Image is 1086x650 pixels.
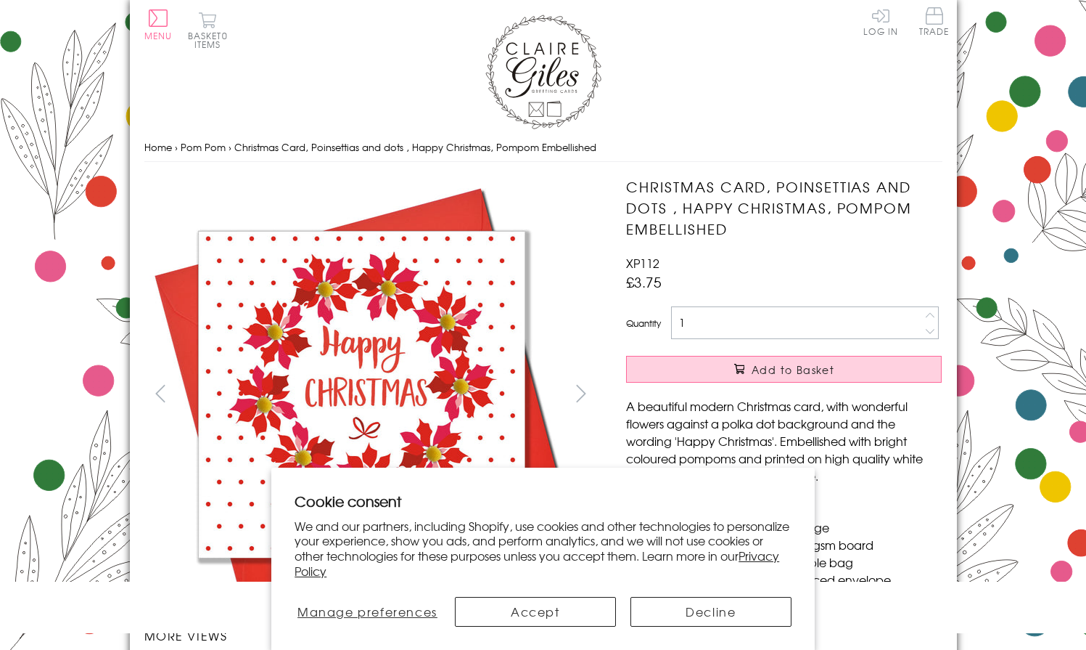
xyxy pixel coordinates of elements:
[630,597,791,627] button: Decline
[752,362,834,377] span: Add to Basket
[144,140,172,154] a: Home
[485,15,601,129] img: Claire Giles Greetings Cards
[181,140,226,154] a: Pom Pom
[919,7,950,38] a: Trade
[295,491,791,511] h2: Cookie consent
[919,7,950,36] span: Trade
[234,140,596,154] span: Christmas Card, Poinsettias and dots , Happy Christmas, Pompom Embellished
[144,29,173,42] span: Menu
[144,9,173,40] button: Menu
[626,397,942,484] p: A beautiful modern Christmas card, with wonderful flowers against a polka dot background and the ...
[144,176,579,612] img: Christmas Card, Poinsettias and dots , Happy Christmas, Pompom Embellished
[188,12,228,49] button: Basket0 items
[194,29,228,51] span: 0 items
[626,317,661,330] label: Quantity
[175,140,178,154] span: ›
[295,547,779,580] a: Privacy Policy
[295,597,440,627] button: Manage preferences
[144,377,177,410] button: prev
[626,272,662,292] span: £3.75
[144,627,598,644] h3: More views
[597,176,1032,612] img: Christmas Card, Poinsettias and dots , Happy Christmas, Pompom Embellished
[564,377,597,410] button: next
[455,597,616,627] button: Accept
[863,7,898,36] a: Log In
[626,176,942,239] h1: Christmas Card, Poinsettias and dots , Happy Christmas, Pompom Embellished
[144,133,942,163] nav: breadcrumbs
[229,140,231,154] span: ›
[626,356,942,383] button: Add to Basket
[297,603,437,620] span: Manage preferences
[626,254,659,272] span: XP112
[295,519,791,579] p: We and our partners, including Shopify, use cookies and other technologies to personalize your ex...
